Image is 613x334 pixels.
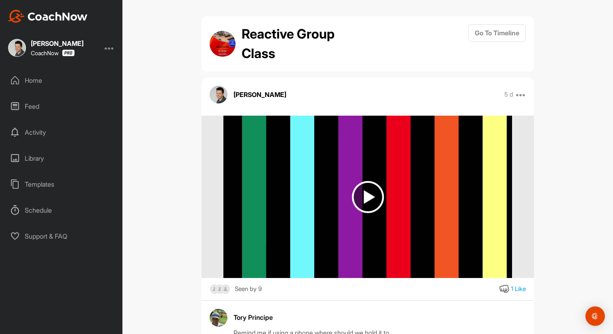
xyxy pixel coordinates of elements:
[468,24,526,42] button: Go To Timeline
[4,148,119,168] div: Library
[4,96,119,116] div: Feed
[4,174,119,194] div: Templates
[234,312,526,322] div: Tory Principe
[210,31,236,57] img: avatar
[221,284,231,294] img: square_default-ef6cabf814de5a2bf16c804365e32c732080f9872bdf737d349900a9daf73cf9.png
[504,91,513,99] p: 5 d
[4,70,119,91] div: Home
[234,90,286,99] p: [PERSON_NAME]
[242,24,351,63] h2: Reactive Group Class
[4,122,119,142] div: Activity
[352,181,384,213] img: play
[4,226,119,246] div: Support & FAQ
[31,40,84,47] div: [PERSON_NAME]
[215,284,225,294] img: square_default-ef6cabf814de5a2bf16c804365e32c732080f9872bdf737d349900a9daf73cf9.png
[511,284,526,294] div: 1 Like
[31,50,75,56] div: CoachNow
[8,39,26,57] img: square_53ea0b01640867f1256abf4190216681.jpg
[585,306,605,326] div: Open Intercom Messenger
[210,309,227,327] img: avatar
[468,24,526,63] a: Go To Timeline
[8,10,88,23] img: CoachNow
[62,50,75,56] img: CoachNow Pro
[223,116,512,278] img: media
[4,200,119,220] div: Schedule
[210,86,227,103] img: avatar
[210,284,220,294] img: square_default-ef6cabf814de5a2bf16c804365e32c732080f9872bdf737d349900a9daf73cf9.png
[235,284,262,294] div: Seen by 9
